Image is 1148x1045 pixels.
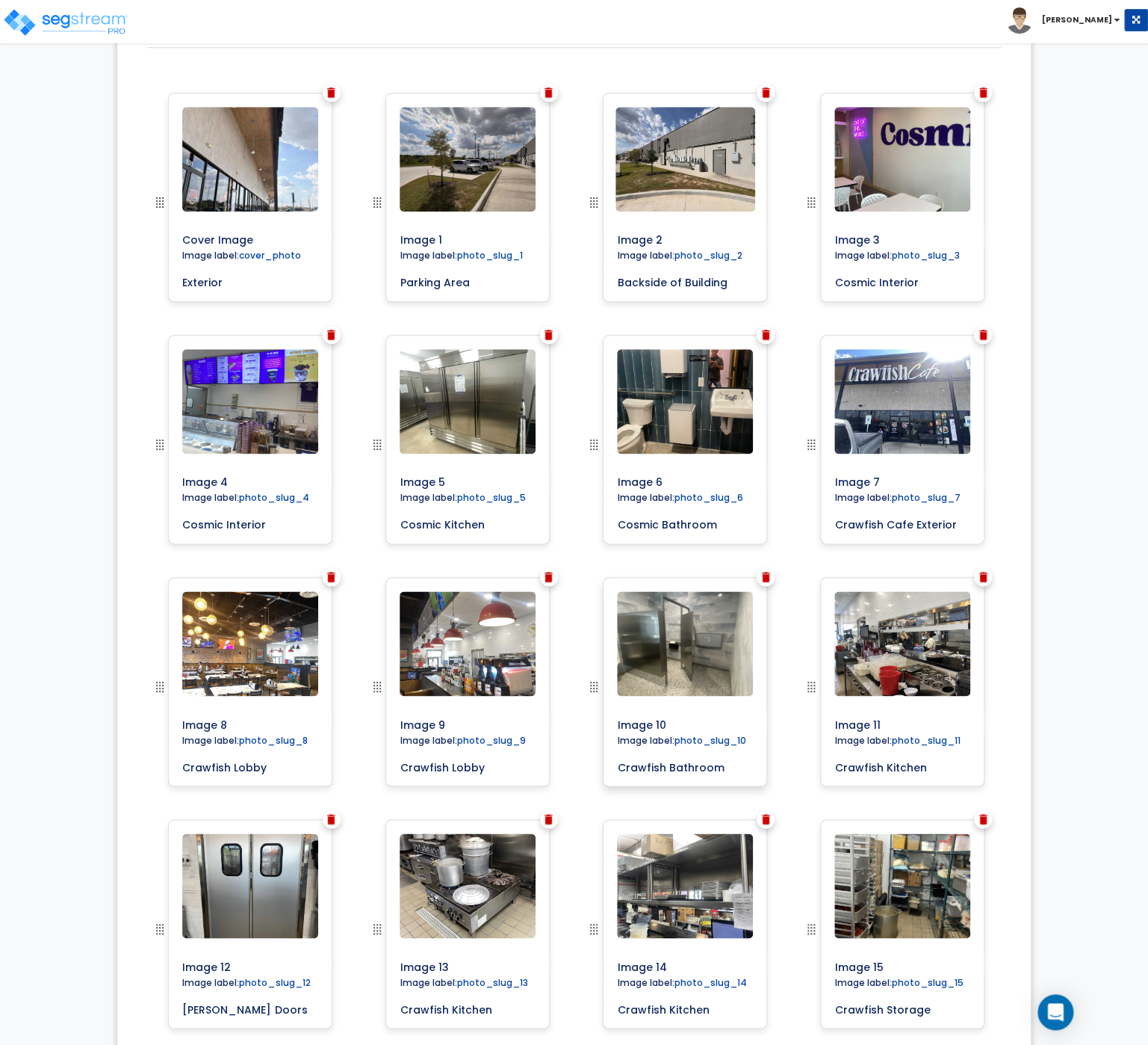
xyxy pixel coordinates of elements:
input: Cosmic Interior [828,269,976,290]
input: Parking Area [394,269,542,290]
label: photo_slug_15 [891,975,963,988]
label: Image label: [828,733,966,750]
input: Cosmic Interior [176,511,324,532]
img: drag handle [368,920,386,938]
label: photo_slug_14 [674,975,746,988]
label: Image label: [611,249,748,265]
img: drag handle [368,194,386,212]
input: Eliason Doors [176,996,324,1017]
input: Cosmic Bathroom [611,511,759,532]
label: photo_slug_3 [891,249,959,262]
input: Crawfish Storage [828,996,976,1017]
img: drag handle [151,920,169,938]
img: drag handle [368,678,386,696]
input: Crawfish Kitchen [828,753,976,774]
img: Trash Icon [979,330,987,340]
img: Trash Icon [327,814,335,824]
img: Trash Icon [544,330,553,340]
input: Crawfish Cafe Exterior [828,511,976,532]
label: Image label: [176,491,314,508]
img: drag handle [585,678,603,696]
label: photo_slug_9 [456,733,525,746]
img: drag handle [802,194,820,212]
label: Image label: [176,975,316,992]
label: photo_slug_1 [456,249,522,262]
img: Trash Icon [979,814,987,824]
img: Trash Icon [762,814,770,824]
img: Trash Icon [327,330,335,340]
label: Image label: [828,249,965,265]
img: avatar.png [1006,7,1032,34]
img: drag handle [151,194,169,212]
label: photo_slug_7 [891,491,960,504]
img: Trash Icon [979,87,987,98]
img: drag handle [802,678,820,696]
div: Open Intercom Messenger [1037,994,1073,1030]
label: photo_slug_5 [456,491,525,504]
img: drag handle [585,920,603,938]
label: Image label: [828,975,969,992]
img: Trash Icon [762,330,770,340]
img: Trash Icon [327,572,335,582]
input: Crawfish Kitchen [394,996,542,1017]
label: Image label: [176,733,313,750]
img: Trash Icon [327,87,335,98]
label: Image label: [611,975,752,992]
img: Trash Icon [544,814,553,824]
label: cover_photo [239,249,300,262]
label: Image label: [828,491,966,508]
b: [PERSON_NAME] [1042,14,1112,25]
label: Image label: [176,249,306,265]
label: Image label: [394,249,528,265]
label: photo_slug_6 [674,491,742,504]
input: Crawfish Bathroom [611,753,759,774]
img: drag handle [802,436,820,454]
label: photo_slug_11 [891,733,960,746]
img: Trash Icon [979,572,987,582]
img: logo_pro_r.png [2,7,129,37]
label: Image label: [611,491,748,508]
img: drag handle [151,436,169,454]
input: Crawfish Lobby [176,753,324,774]
input: Crawfish Kitchen [611,996,759,1017]
label: photo_slug_10 [674,733,745,746]
label: photo_slug_13 [456,975,527,988]
img: Trash Icon [544,572,553,582]
img: drag handle [368,436,386,454]
img: drag handle [151,678,169,696]
label: photo_slug_12 [239,975,310,988]
label: photo_slug_8 [239,733,307,746]
img: Trash Icon [762,87,770,98]
label: Image label: [394,733,531,750]
input: Crawfish Lobby [394,753,542,774]
label: Image label: [394,491,531,508]
label: photo_slug_2 [674,249,742,262]
img: drag handle [802,920,820,938]
label: photo_slug_4 [239,491,308,504]
label: Image label: [611,733,751,750]
label: Image label: [394,975,533,992]
input: Exterior [176,269,324,290]
img: Trash Icon [544,87,553,98]
input: Backside of Building [611,269,759,290]
img: Trash Icon [762,572,770,582]
input: Cosmic Kitchen [394,511,542,532]
img: drag handle [585,436,603,454]
img: drag handle [585,194,603,212]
